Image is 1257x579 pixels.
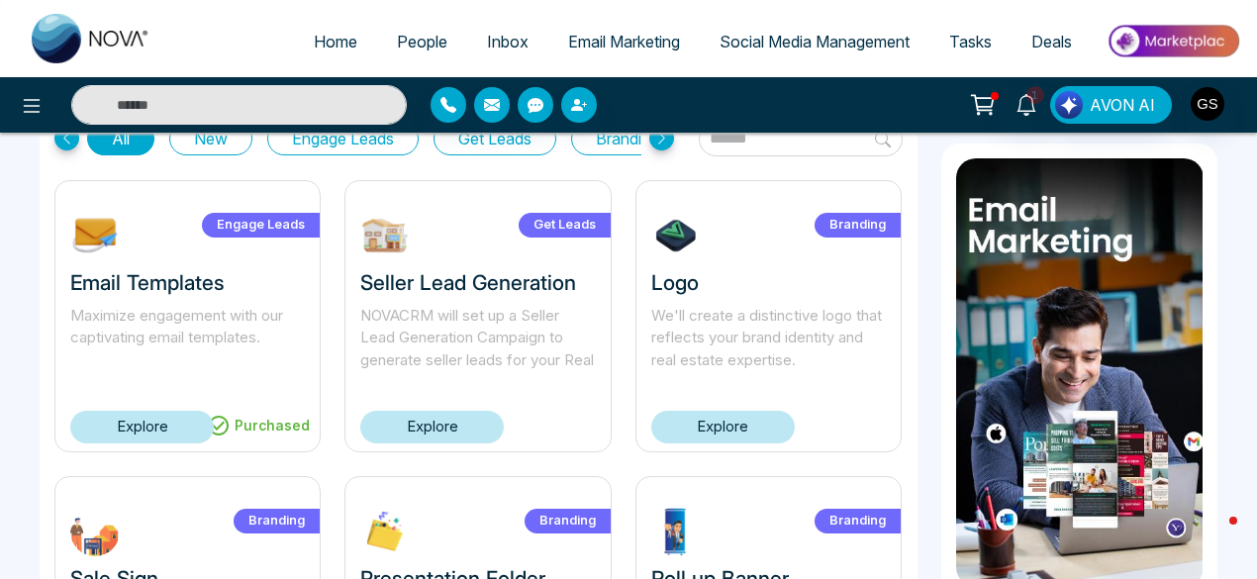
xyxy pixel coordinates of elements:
[360,270,595,295] h3: Seller Lead Generation
[1050,86,1172,124] button: AVON AI
[70,211,120,260] img: NOmgJ1742393483.jpg
[87,122,154,155] button: All
[1191,87,1224,121] img: User Avatar
[815,213,901,238] label: Branding
[169,122,252,155] button: New
[360,507,410,556] img: XLP2c1732303713.jpg
[294,23,377,60] a: Home
[467,23,548,60] a: Inbox
[815,509,901,533] label: Branding
[651,507,701,556] img: ptdrg1732303548.jpg
[360,305,595,372] p: NOVACRM will set up a Seller Lead Generation Campaign to generate seller leads for your Real Estate
[525,509,611,533] label: Branding
[32,14,150,63] img: Nova CRM Logo
[1090,93,1155,117] span: AVON AI
[1102,19,1245,63] img: Market-place.gif
[519,213,611,238] label: Get Leads
[377,23,467,60] a: People
[434,122,556,155] button: Get Leads
[202,213,320,238] label: Engage Leads
[949,32,992,51] span: Tasks
[548,23,700,60] a: Email Marketing
[700,23,929,60] a: Social Media Management
[360,411,504,443] a: Explore
[571,122,684,155] button: Branding
[651,305,886,372] p: We'll create a distinctive logo that reflects your brand identity and real estate expertise.
[1055,91,1083,119] img: Lead Flow
[360,211,410,260] img: W9EOY1739212645.jpg
[197,410,320,441] div: Purchased
[1012,23,1092,60] a: Deals
[234,509,320,533] label: Branding
[267,122,419,155] button: Engage Leads
[651,211,701,260] img: 7tHiu1732304639.jpg
[1190,512,1237,559] iframe: Intercom live chat
[568,32,680,51] span: Email Marketing
[397,32,447,51] span: People
[651,270,886,295] h3: Logo
[70,305,305,372] p: Maximize engagement with our captivating email templates.
[70,411,214,443] a: Explore
[720,32,910,51] span: Social Media Management
[314,32,357,51] span: Home
[1031,32,1072,51] span: Deals
[929,23,1012,60] a: Tasks
[70,270,305,295] h3: Email Templates
[70,507,120,556] img: FWbuT1732304245.jpg
[487,32,529,51] span: Inbox
[651,411,795,443] a: Explore
[1003,86,1050,121] a: 1
[1026,86,1044,104] span: 1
